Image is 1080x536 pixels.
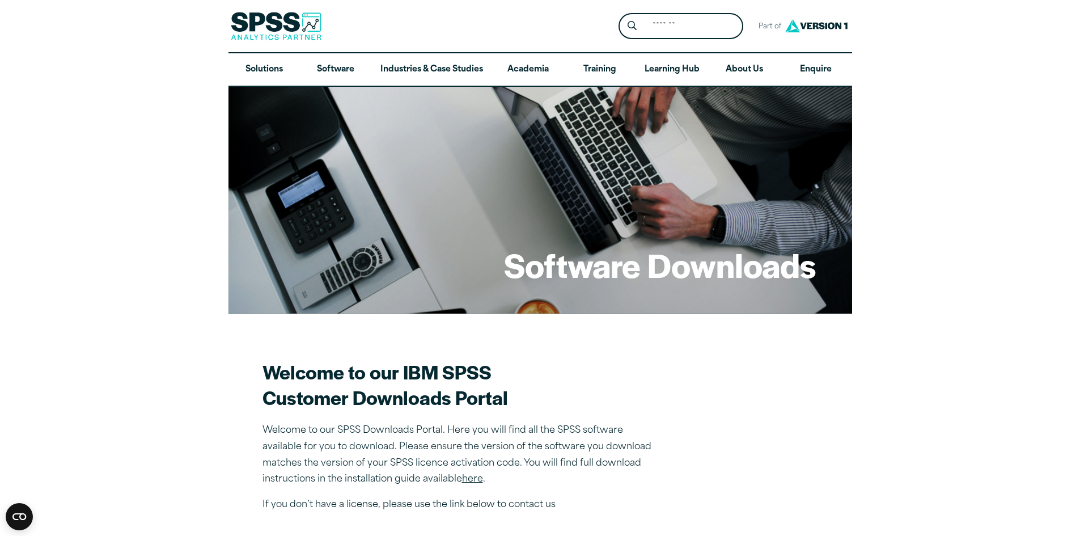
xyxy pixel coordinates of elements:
[504,243,816,287] h1: Software Downloads
[462,475,483,484] a: here
[262,423,659,488] p: Welcome to our SPSS Downloads Portal. Here you will find all the SPSS software available for you ...
[621,16,642,37] button: Search magnifying glass icon
[628,21,637,31] svg: Search magnifying glass icon
[228,53,300,86] a: Solutions
[228,53,852,86] nav: Desktop version of site main menu
[6,503,33,530] button: Open CMP widget
[780,53,852,86] a: Enquire
[564,53,635,86] a: Training
[492,53,564,86] a: Academia
[262,497,659,513] p: If you don’t have a license, please use the link below to contact us
[782,15,850,36] img: Version1 Logo
[371,53,492,86] a: Industries & Case Studies
[300,53,371,86] a: Software
[231,12,321,40] img: SPSS Analytics Partner
[619,13,743,40] form: Site Header Search Form
[636,53,709,86] a: Learning Hub
[752,19,782,35] span: Part of
[262,359,659,410] h2: Welcome to our IBM SPSS Customer Downloads Portal
[709,53,780,86] a: About Us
